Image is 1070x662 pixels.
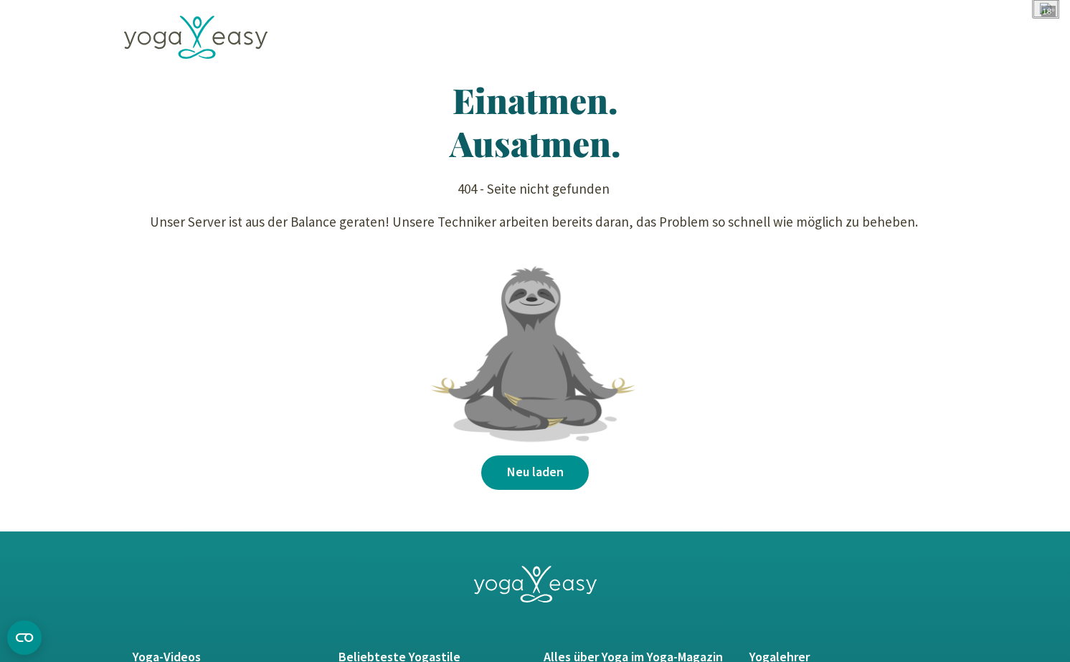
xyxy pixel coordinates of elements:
div: 18° [1041,6,1056,16]
span: Einatmen. [453,77,618,123]
img: 404 [419,257,651,451]
span: Ausatmen. [450,120,621,166]
div: Unser Server ist aus der Balance geraten! Unsere Techniker arbeiten bereits daran, das Problem so... [150,212,918,232]
div: 404 - Seite nicht gefunden [150,179,918,199]
a: Neu laden [481,455,589,490]
button: CMP-Widget öffnen [7,620,42,655]
img: 7.png [1036,1,1055,16]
